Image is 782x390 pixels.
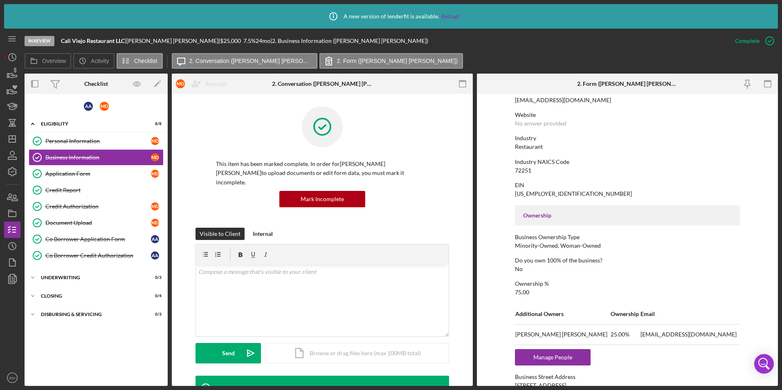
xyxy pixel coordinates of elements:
div: EIN [515,182,740,188]
div: M D [151,219,159,227]
div: M D [151,170,159,178]
div: No answer provided [515,120,566,127]
button: Internal [249,228,277,240]
div: Open Intercom Messenger [754,354,774,374]
div: 0 / 3 [147,275,162,280]
td: Email [640,304,740,324]
div: 24 mo [256,38,270,44]
a: Co Borrower Application FormAA [29,231,164,247]
text: BM [9,376,15,380]
td: Additional Owners [515,304,610,324]
button: Activity [73,53,114,69]
div: [PERSON_NAME] [PERSON_NAME] | [126,38,220,44]
div: A A [84,102,93,111]
div: Co Borrower Credit Authorization [45,252,151,259]
div: Checklist [84,81,108,87]
td: 25.00% [610,324,640,345]
div: [STREET_ADDRESS] [515,382,566,389]
a: Business InformationMD [29,149,164,166]
div: Manage People [519,349,586,365]
b: Cali Viejo Restaurant LLC [61,37,125,44]
div: Complete [735,33,760,49]
div: Eligibility [41,121,141,126]
p: This item has been marked complete. In order for [PERSON_NAME] [PERSON_NAME] to upload documents ... [216,159,429,187]
div: 0 / 4 [147,294,162,298]
button: Visible to Client [195,228,245,240]
div: Ownership [523,212,732,219]
div: 0 / 3 [147,312,162,317]
div: 75.00 [515,289,529,296]
td: [EMAIL_ADDRESS][DOMAIN_NAME] [640,324,740,345]
button: 2. Form ([PERSON_NAME] [PERSON_NAME]) [319,53,463,69]
a: Credit AuthorizationMD [29,198,164,215]
button: 2. Conversation ([PERSON_NAME] [PERSON_NAME]) [172,53,317,69]
div: 7.5 % [243,38,256,44]
div: M D [151,202,159,211]
td: [PERSON_NAME] [PERSON_NAME] [515,324,610,345]
div: [EMAIL_ADDRESS][DOMAIN_NAME] [515,97,611,103]
div: Disbursing & Servicing [41,312,141,317]
button: MDReassign [172,76,236,92]
div: 2. Form ([PERSON_NAME] [PERSON_NAME]) [577,81,677,87]
button: Send [195,343,261,363]
button: Mark Incomplete [279,191,365,207]
a: Personal InformationMD [29,133,164,149]
div: Business Information [45,154,151,161]
label: 2. Form ([PERSON_NAME] [PERSON_NAME]) [337,58,458,64]
div: In Review [25,36,54,46]
div: M D [151,137,159,145]
div: M D [151,153,159,161]
button: Manage People [515,349,591,365]
div: M D [100,102,109,111]
div: Credit Report [45,187,163,193]
div: Business Ownership Type [515,234,740,240]
label: Checklist [134,58,157,64]
span: $25,000 [220,37,241,44]
div: Do you own 100% of the business? [515,257,740,264]
div: Minority-Owned, Woman-Owned [515,242,601,249]
a: Credit Report [29,182,164,198]
div: Ownership % [515,280,740,287]
div: 8 / 8 [147,121,162,126]
div: Closing [41,294,141,298]
a: Reload [441,13,459,20]
label: Overview [42,58,66,64]
div: Visible to Client [200,228,240,240]
button: Overview [25,53,71,69]
div: | [61,38,126,44]
div: Reassign [205,76,227,92]
button: BM [4,370,20,386]
div: Send [222,343,235,363]
div: Co Borrower Application Form [45,236,151,242]
a: Document UploadMD [29,215,164,231]
label: Activity [91,58,109,64]
div: 72251 [515,167,531,174]
a: Application FormMD [29,166,164,182]
div: Credit Authorization [45,203,151,210]
div: Document Upload [45,220,151,226]
div: Website [515,112,740,118]
div: Business Street Address [515,374,740,380]
a: Manage People [515,354,591,361]
label: 2. Conversation ([PERSON_NAME] [PERSON_NAME]) [189,58,312,64]
div: | 2. Business Information ([PERSON_NAME] [PERSON_NAME]) [270,38,428,44]
div: [US_EMPLOYER_IDENTIFICATION_NUMBER] [515,191,632,197]
a: Co Borrower Credit AuthorizationAA [29,247,164,264]
div: A new version of lenderfit is available. [323,6,459,27]
button: Complete [727,33,778,49]
div: Application Form [45,170,151,177]
div: Personal Information [45,138,151,144]
div: Underwriting [41,275,141,280]
div: Mark Incomplete [301,191,344,207]
div: 2. Conversation ([PERSON_NAME] [PERSON_NAME]) [272,81,372,87]
button: Checklist [117,53,163,69]
div: Industry [515,135,740,141]
td: Ownership [610,304,640,324]
div: A A [151,235,159,243]
div: Industry NAICS Code [515,159,740,165]
div: No [515,266,523,272]
div: M D [176,79,185,88]
div: Internal [253,228,273,240]
div: Restaurant [515,143,543,150]
div: A A [151,251,159,260]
